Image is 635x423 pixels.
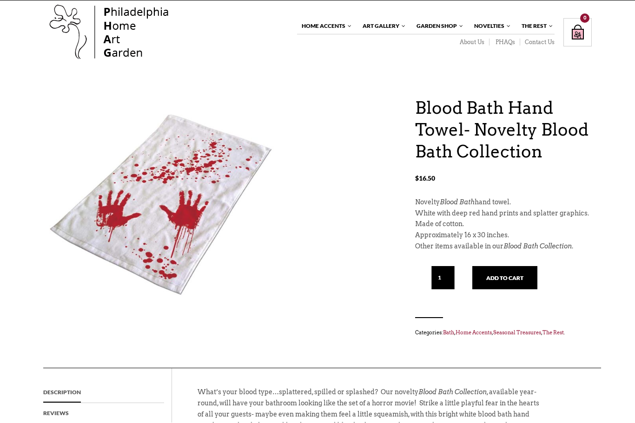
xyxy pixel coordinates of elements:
[415,197,592,208] p: Novelty hand towel.
[489,39,520,46] a: PHAQs
[415,241,592,253] p: Other items available in our .
[415,175,419,182] span: $
[415,175,435,182] bdi: 16.50
[470,19,511,34] a: Novelties
[580,14,589,23] div: 0
[418,389,487,396] em: Blood Bath Collection
[415,98,592,163] h1: Blood Bath Hand Towel- Novelty Blood Bath Collection
[456,330,492,336] a: Home Accents
[440,199,475,206] em: Blood Bath
[503,243,572,250] em: Blood Bath Collection
[431,267,455,290] input: Qty
[358,19,406,34] a: Art Gallery
[412,19,464,34] a: Garden Shop
[493,330,541,336] a: Seasonal Treasures
[517,19,554,34] a: The Rest
[415,230,592,241] p: Approximately 16 x 30 inches.
[443,330,454,336] a: Bath
[415,208,592,220] p: White with deep red hand prints and splatter graphics.
[297,19,352,34] a: Home Accents
[520,39,555,46] a: Contact Us
[43,383,81,403] a: Description
[542,330,564,336] a: The Rest
[415,328,592,338] span: Categories: , , , .
[454,39,489,46] a: About Us
[472,267,537,290] button: Add to cart
[415,219,592,230] p: Made of cotton.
